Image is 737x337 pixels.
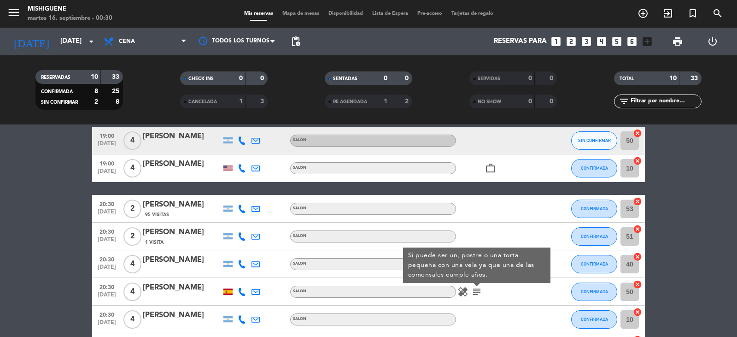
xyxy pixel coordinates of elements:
[7,6,21,19] i: menu
[638,8,649,19] i: add_circle_outline
[123,310,141,329] span: 4
[239,75,243,82] strong: 0
[94,88,98,95] strong: 8
[672,36,683,47] span: print
[630,96,701,106] input: Filtrar por nombre...
[119,38,135,45] span: Cena
[95,130,118,141] span: 19:00
[293,262,306,266] span: SALON
[293,290,306,293] span: SALON
[239,98,243,105] strong: 1
[28,14,112,23] div: martes 16. septiembre - 00:30
[123,200,141,218] span: 2
[457,286,468,297] i: healing
[478,77,500,81] span: SERVIDAS
[494,37,547,46] span: Reservas para
[143,158,221,170] div: [PERSON_NAME]
[143,282,221,294] div: [PERSON_NAME]
[626,35,638,47] i: looks_6
[293,317,306,321] span: SALON
[695,28,730,55] div: LOG OUT
[290,36,301,47] span: pending_actions
[633,225,642,234] i: cancel
[384,98,387,105] strong: 1
[95,264,118,275] span: [DATE]
[116,99,121,105] strong: 8
[41,75,70,80] span: RESERVADAS
[293,166,306,170] span: SALON
[95,281,118,292] span: 20:30
[112,74,121,80] strong: 33
[571,255,617,273] button: CONFIRMADA
[550,98,555,105] strong: 0
[145,211,169,219] span: 95 Visitas
[112,88,121,95] strong: 25
[324,11,368,16] span: Disponibilidad
[260,75,266,82] strong: 0
[41,89,73,94] span: CONFIRMADA
[333,100,367,104] span: RE AGENDADA
[571,200,617,218] button: CONFIRMADA
[143,226,221,238] div: [PERSON_NAME]
[240,11,278,16] span: Mis reservas
[581,317,608,322] span: CONFIRMADA
[578,138,611,143] span: SIN CONFIRMAR
[95,292,118,302] span: [DATE]
[95,209,118,219] span: [DATE]
[550,35,562,47] i: looks_one
[28,5,112,14] div: Mishiguene
[143,130,221,142] div: [PERSON_NAME]
[95,168,118,179] span: [DATE]
[95,254,118,264] span: 20:30
[471,286,482,297] i: subject
[143,199,221,211] div: [PERSON_NAME]
[95,309,118,319] span: 20:30
[95,158,118,168] span: 19:00
[633,129,642,138] i: cancel
[633,197,642,206] i: cancel
[95,198,118,209] span: 20:30
[123,159,141,177] span: 4
[95,226,118,236] span: 20:30
[571,310,617,329] button: CONFIRMADA
[405,75,410,82] strong: 0
[41,100,78,105] span: SIN CONFIRMAR
[641,35,653,47] i: add_box
[633,280,642,289] i: cancel
[86,36,97,47] i: arrow_drop_down
[95,319,118,330] span: [DATE]
[368,11,413,16] span: Lista de Espera
[7,6,21,23] button: menu
[619,96,630,107] i: filter_list
[707,36,718,47] i: power_settings_new
[413,11,447,16] span: Pre-acceso
[669,75,677,82] strong: 10
[278,11,324,16] span: Mapa de mesas
[580,35,592,47] i: looks_3
[571,283,617,301] button: CONFIRMADA
[550,75,555,82] strong: 0
[91,74,98,80] strong: 10
[188,77,214,81] span: CHECK INS
[333,77,357,81] span: SENTADAS
[633,156,642,166] i: cancel
[633,307,642,317] i: cancel
[662,8,673,19] i: exit_to_app
[596,35,608,47] i: looks_4
[478,100,501,104] span: NO SHOW
[581,234,608,239] span: CONFIRMADA
[633,252,642,261] i: cancel
[123,131,141,150] span: 4
[143,254,221,266] div: [PERSON_NAME]
[405,98,410,105] strong: 2
[447,11,498,16] span: Tarjetas de regalo
[528,98,532,105] strong: 0
[485,163,496,174] i: work_outline
[571,131,617,150] button: SIN CONFIRMAR
[528,75,532,82] strong: 0
[260,98,266,105] strong: 3
[581,261,608,266] span: CONFIRMADA
[687,8,698,19] i: turned_in_not
[7,31,56,52] i: [DATE]
[188,100,217,104] span: CANCELADA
